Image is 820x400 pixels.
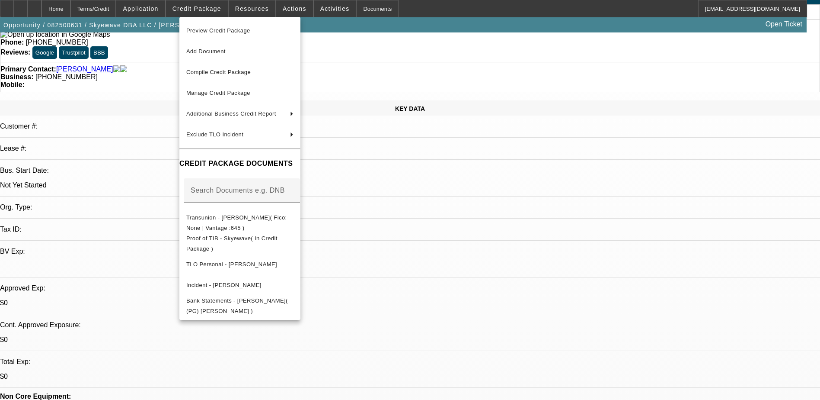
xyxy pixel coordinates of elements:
[179,296,300,316] button: Bank Statements - Appiah, Elisson( (PG) Elisson Appiah )
[186,261,277,268] span: TLO Personal - [PERSON_NAME]
[186,48,226,55] span: Add Document
[179,275,300,296] button: Incident - Appiah, Elisson
[179,254,300,275] button: TLO Personal - Appiah, Elisson
[186,27,250,34] span: Preview Credit Package
[179,233,300,254] button: Proof of TIB - Skyewave( In Credit Package )
[186,69,251,75] span: Compile Credit Package
[186,235,278,252] span: Proof of TIB - Skyewave( In Credit Package )
[186,214,287,231] span: Transunion - [PERSON_NAME]( Fico: None | Vantage :645 )
[179,158,300,169] h4: CREDIT PACKAGE DOCUMENTS
[186,131,243,138] span: Exclude TLO Incident
[186,110,276,117] span: Additional Business Credit Report
[179,213,300,233] button: Transunion - Appiah, Elisson( Fico: None | Vantage :645 )
[186,282,262,288] span: Incident - [PERSON_NAME]
[191,187,285,194] mat-label: Search Documents e.g. DNB
[186,297,288,314] span: Bank Statements - [PERSON_NAME]( (PG) [PERSON_NAME] )
[186,90,250,96] span: Manage Credit Package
